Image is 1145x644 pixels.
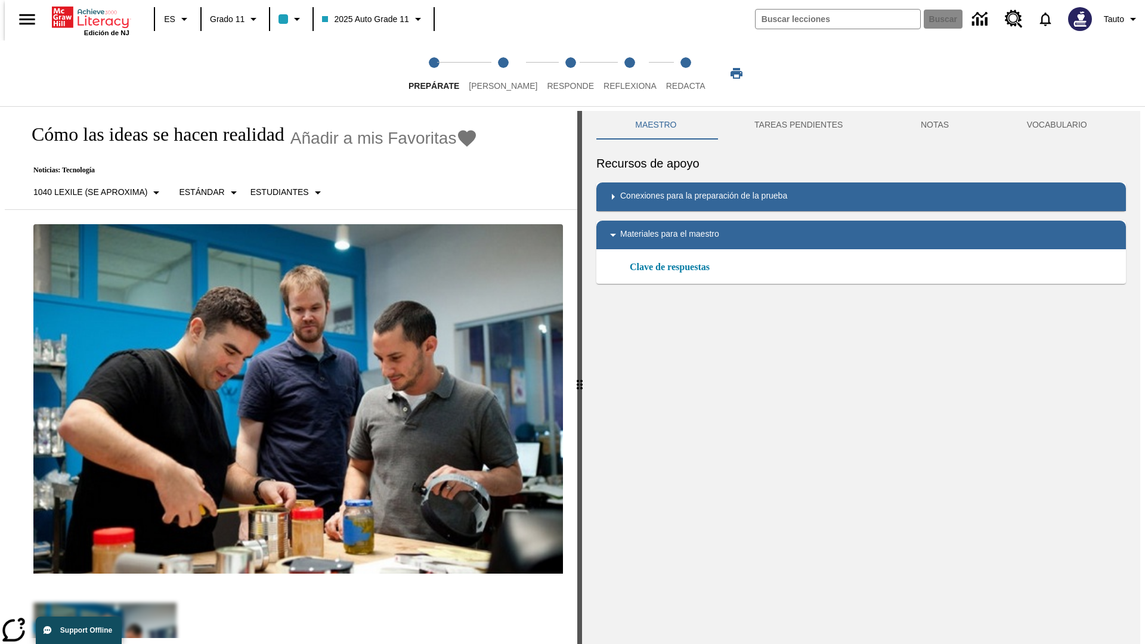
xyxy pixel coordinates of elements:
button: Responde step 3 of 5 [537,41,604,106]
button: VOCABULARIO [988,111,1126,140]
button: Escoja un nuevo avatar [1061,4,1099,35]
span: Grado 11 [210,13,245,26]
div: activity [582,111,1140,644]
p: Materiales para el maestro [620,228,719,242]
button: Reflexiona step 4 of 5 [594,41,666,106]
img: Avatar [1068,7,1092,31]
button: Añadir a mis Favoritas - Cómo las ideas se hacen realidad [290,128,478,148]
span: Edición de NJ [84,29,129,36]
button: Lee step 2 of 5 [459,41,547,106]
span: 2025 Auto Grade 11 [322,13,409,26]
button: Tipo de apoyo, Estándar [174,182,245,203]
button: Perfil/Configuración [1099,8,1145,30]
button: Prepárate step 1 of 5 [399,41,469,106]
p: Noticias: Tecnología [19,166,478,175]
div: Instructional Panel Tabs [596,111,1126,140]
p: 1040 Lexile (Se aproxima) [33,186,147,199]
button: Seleccionar estudiante [246,182,330,203]
a: Clave de respuestas, Se abrirá en una nueva ventana o pestaña [630,260,710,274]
button: Seleccione Lexile, 1040 Lexile (Se aproxima) [29,182,168,203]
input: Buscar campo [756,10,920,29]
button: El color de la clase es azul claro. Cambiar el color de la clase. [274,8,309,30]
img: El fundador de Quirky, Ben Kaufman prueba un nuevo producto con un compañero de trabajo, Gaz Brow... [33,224,563,574]
button: Clase: 2025 Auto Grade 11, Selecciona una clase [317,8,429,30]
p: Estudiantes [250,186,309,199]
span: Prepárate [409,81,459,91]
a: Centro de información [965,3,998,36]
button: Redacta step 5 of 5 [657,41,715,106]
span: [PERSON_NAME] [469,81,537,91]
button: Abrir el menú lateral [10,2,45,37]
button: Lenguaje: ES, Selecciona un idioma [159,8,197,30]
span: Responde [547,81,594,91]
div: Materiales para el maestro [596,221,1126,249]
span: Añadir a mis Favoritas [290,129,457,148]
a: Notificaciones [1030,4,1061,35]
button: NOTAS [882,111,988,140]
span: Reflexiona [604,81,657,91]
div: Pulsa la tecla de intro o la barra espaciadora y luego presiona las flechas de derecha e izquierd... [577,111,582,644]
a: Centro de recursos, Se abrirá en una pestaña nueva. [998,3,1030,35]
div: Conexiones para la preparación de la prueba [596,182,1126,211]
h1: Cómo las ideas se hacen realidad [19,123,284,145]
p: Conexiones para la preparación de la prueba [620,190,787,204]
button: Grado: Grado 11, Elige un grado [205,8,265,30]
span: ES [164,13,175,26]
button: TAREAS PENDIENTES [716,111,882,140]
span: Support Offline [60,626,112,634]
button: Maestro [596,111,716,140]
span: Redacta [666,81,705,91]
div: Portada [52,4,129,36]
button: Support Offline [36,617,122,644]
span: Tauto [1104,13,1124,26]
div: reading [5,111,577,638]
h6: Recursos de apoyo [596,154,1126,173]
button: Imprimir [717,63,756,84]
p: Estándar [179,186,224,199]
